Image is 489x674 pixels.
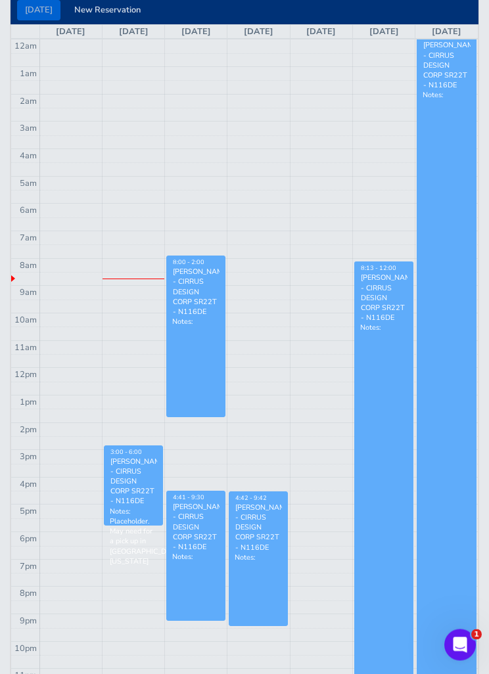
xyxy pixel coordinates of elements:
[20,260,37,272] span: 8am
[181,26,211,38] a: [DATE]
[20,506,37,518] span: 5pm
[119,26,149,38] a: [DATE]
[14,315,37,326] span: 10am
[56,26,85,38] a: [DATE]
[432,26,461,38] a: [DATE]
[17,1,60,21] button: [DATE]
[20,424,37,436] span: 2pm
[20,479,37,491] span: 4pm
[369,26,399,38] a: [DATE]
[20,178,37,190] span: 5am
[20,233,37,244] span: 7am
[172,503,220,552] div: [PERSON_NAME] - CIRRUS DESIGN CORP SR22T - N116DE
[14,369,37,381] span: 12pm
[20,205,37,217] span: 6am
[235,503,282,553] div: [PERSON_NAME] - CIRRUS DESIGN CORP SR22T - N116DE
[14,643,37,655] span: 10pm
[172,317,220,327] p: Notes:
[20,451,37,463] span: 3pm
[172,267,220,317] div: [PERSON_NAME] - CIRRUS DESIGN CORP SR22T - N116DE
[172,552,220,562] p: Notes:
[235,495,267,503] span: 4:42 - 9:42
[14,342,37,354] span: 11am
[360,323,407,333] p: Notes:
[244,26,273,38] a: [DATE]
[235,553,282,563] p: Notes:
[20,533,37,545] span: 6pm
[20,287,37,299] span: 9am
[423,41,470,91] div: [PERSON_NAME] - CIRRUS DESIGN CORP SR22T - N116DE
[306,26,336,38] a: [DATE]
[14,41,37,53] span: 12am
[20,397,37,409] span: 1pm
[20,68,37,80] span: 1am
[173,259,204,267] span: 8:00 - 2:00
[110,507,157,567] p: Notes: Placeholder. May need for a pick up in [GEOGRAPHIC_DATA][US_STATE]
[20,616,37,627] span: 9pm
[360,273,407,323] div: [PERSON_NAME] - CIRRUS DESIGN CORP SR22T - N116DE
[110,449,142,457] span: 3:00 - 6:00
[20,150,37,162] span: 4am
[20,561,37,573] span: 7pm
[20,588,37,600] span: 8pm
[471,629,482,640] span: 1
[361,265,396,273] span: 8:13 - 12:00
[173,494,204,502] span: 4:41 - 9:30
[110,457,157,507] div: [PERSON_NAME] - CIRRUS DESIGN CORP SR22T - N116DE
[20,96,37,108] span: 2am
[66,1,149,21] button: New Reservation
[444,629,476,661] iframe: Intercom live chat
[423,91,470,101] p: Notes:
[20,123,37,135] span: 3am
